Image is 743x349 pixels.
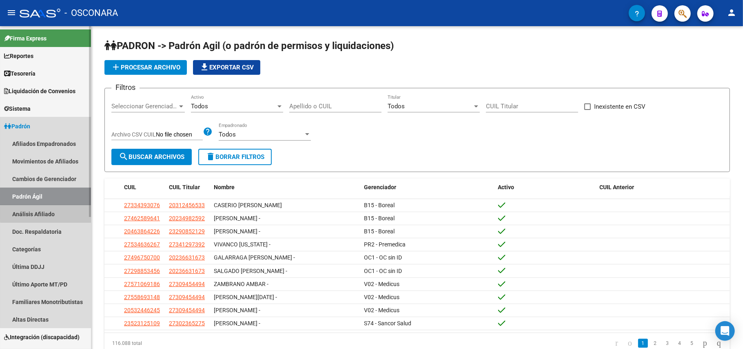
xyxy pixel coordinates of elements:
[699,339,711,348] a: go to next page
[364,254,402,261] span: OC1 - OC sin ID
[200,64,254,71] span: Exportar CSV
[214,202,282,208] span: CASERIO [PERSON_NAME]
[198,149,272,165] button: Borrar Filtros
[111,103,177,110] span: Seleccionar Gerenciador
[596,179,730,196] datatable-header-cell: CUIL Anterior
[687,339,697,348] a: 5
[364,184,396,190] span: Gerenciador
[124,294,160,300] span: 27558693148
[169,254,205,261] span: 20236631673
[498,184,515,190] span: Activo
[364,228,395,235] span: B15 - Boreal
[4,87,75,96] span: Liquidación de Convenios
[124,215,160,221] span: 27462589641
[169,184,200,190] span: CUIL Titular
[124,307,160,313] span: 20532446245
[713,339,725,348] a: go to last page
[124,241,160,248] span: 27534636267
[715,321,735,341] div: Open Intercom Messenger
[166,179,211,196] datatable-header-cell: CUIL Titular
[156,131,203,139] input: Archivo CSV CUIL
[214,281,268,287] span: ZAMBRANO AMBAR -
[594,102,645,112] span: Inexistente en CSV
[4,333,80,342] span: Integración (discapacidad)
[111,131,156,138] span: Archivo CSV CUIL
[121,179,166,196] datatable-header-cell: CUIL
[495,179,596,196] datatable-header-cell: Activo
[364,307,399,313] span: V02 - Medicus
[169,268,205,274] span: 20236631673
[169,228,205,235] span: 23290852129
[650,339,660,348] a: 2
[214,241,271,248] span: VIVANCO [US_STATE] -
[64,4,118,22] span: - OSCONARA
[169,294,205,300] span: 27309454494
[169,241,205,248] span: 27341297392
[124,320,160,327] span: 23523125109
[675,339,685,348] a: 4
[624,339,636,348] a: go to previous page
[364,281,399,287] span: V02 - Medicus
[214,294,277,300] span: [PERSON_NAME][DATE] -
[663,339,672,348] a: 3
[727,8,736,18] mat-icon: person
[124,184,136,190] span: CUIL
[200,62,209,72] mat-icon: file_download
[214,254,295,261] span: GALARRAGA [PERSON_NAME] -
[364,241,406,248] span: PR2 - Premedica
[214,268,287,274] span: SALGADO [PERSON_NAME] -
[206,153,264,161] span: Borrar Filtros
[124,268,160,274] span: 27298853456
[124,281,160,287] span: 27571069186
[124,202,160,208] span: 27334393076
[214,184,235,190] span: Nombre
[364,320,411,327] span: S74 - Sancor Salud
[364,202,395,208] span: B15 - Boreal
[124,254,160,261] span: 27496750700
[169,320,205,327] span: 27302365275
[388,103,405,110] span: Todos
[219,131,236,138] span: Todos
[4,34,47,43] span: Firma Express
[214,307,260,313] span: [PERSON_NAME] -
[364,294,399,300] span: V02 - Medicus
[169,202,205,208] span: 20312456533
[111,82,140,93] h3: Filtros
[203,127,213,136] mat-icon: help
[638,339,648,348] a: 1
[364,215,395,221] span: B15 - Boreal
[169,281,205,287] span: 27309454494
[111,149,192,165] button: Buscar Archivos
[104,60,187,75] button: Procesar archivo
[214,228,260,235] span: [PERSON_NAME] -
[4,51,33,60] span: Reportes
[111,64,180,71] span: Procesar archivo
[104,40,394,51] span: PADRON -> Padrón Agil (o padrón de permisos y liquidaciones)
[211,179,361,196] datatable-header-cell: Nombre
[193,60,260,75] button: Exportar CSV
[124,228,160,235] span: 20463864226
[111,62,121,72] mat-icon: add
[364,268,402,274] span: OC1 - OC sin ID
[169,215,205,221] span: 20234982592
[119,153,184,161] span: Buscar Archivos
[206,152,215,161] mat-icon: delete
[4,69,35,78] span: Tesorería
[191,103,208,110] span: Todos
[214,320,260,327] span: [PERSON_NAME] -
[361,179,495,196] datatable-header-cell: Gerenciador
[119,152,129,161] mat-icon: search
[4,122,30,131] span: Padrón
[4,104,31,113] span: Sistema
[612,339,622,348] a: go to first page
[599,184,634,190] span: CUIL Anterior
[7,8,16,18] mat-icon: menu
[214,215,260,221] span: [PERSON_NAME] -
[169,307,205,313] span: 27309454494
